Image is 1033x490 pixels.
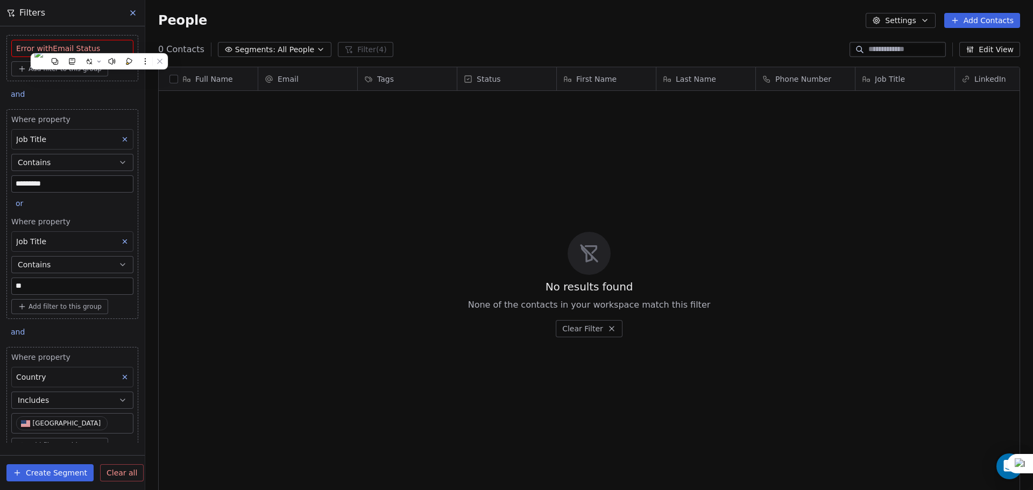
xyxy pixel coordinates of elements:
[855,67,954,90] div: Job Title
[278,44,314,55] span: All People
[158,43,204,56] span: 0 Contacts
[866,13,935,28] button: Settings
[557,67,656,90] div: First Name
[944,13,1020,28] button: Add Contacts
[756,67,855,90] div: Phone Number
[457,67,556,90] div: Status
[546,279,633,294] span: No results found
[278,74,299,84] span: Email
[576,74,617,84] span: First Name
[159,67,258,90] div: Full Name
[656,67,755,90] div: Last Name
[875,74,905,84] span: Job Title
[974,74,1006,84] span: LinkedIn
[775,74,831,84] span: Phone Number
[468,299,711,311] span: None of the contacts in your workspace match this filter
[195,74,233,84] span: Full Name
[358,67,457,90] div: Tags
[235,44,275,55] span: Segments:
[258,67,357,90] div: Email
[556,320,622,337] button: Clear Filter
[959,42,1020,57] button: Edit View
[377,74,394,84] span: Tags
[676,74,716,84] span: Last Name
[477,74,501,84] span: Status
[158,12,207,29] span: People
[159,91,258,473] div: grid
[338,42,393,57] button: Filter(4)
[996,453,1022,479] div: Open Intercom Messenger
